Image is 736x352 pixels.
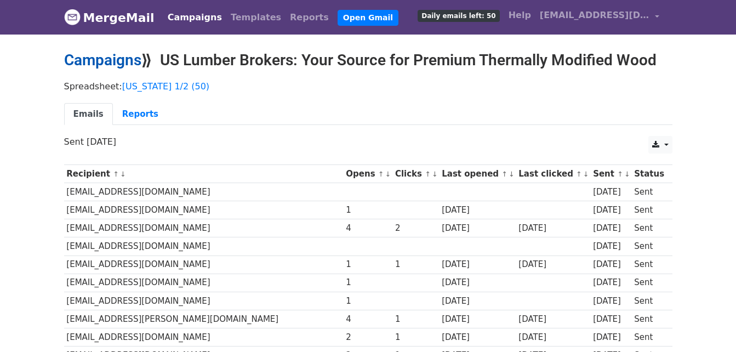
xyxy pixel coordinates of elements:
[593,258,629,271] div: [DATE]
[64,201,344,219] td: [EMAIL_ADDRESS][DOMAIN_NAME]
[378,170,384,178] a: ↑
[64,81,672,92] p: Spreadsheet:
[346,258,390,271] div: 1
[442,331,513,344] div: [DATE]
[346,222,390,235] div: 4
[593,331,629,344] div: [DATE]
[631,237,666,256] td: Sent
[631,201,666,219] td: Sent
[631,256,666,274] td: Sent
[395,313,437,326] div: 1
[509,170,515,178] a: ↓
[593,186,629,198] div: [DATE]
[631,328,666,346] td: Sent
[113,103,168,126] a: Reports
[346,276,390,289] div: 1
[338,10,398,26] a: Open Gmail
[442,222,513,235] div: [DATE]
[593,204,629,217] div: [DATE]
[163,7,226,29] a: Campaigns
[590,165,631,183] th: Sent
[439,165,516,183] th: Last opened
[631,274,666,292] td: Sent
[432,170,438,178] a: ↓
[385,170,391,178] a: ↓
[442,313,513,326] div: [DATE]
[113,170,119,178] a: ↑
[631,310,666,328] td: Sent
[64,310,344,328] td: [EMAIL_ADDRESS][PERSON_NAME][DOMAIN_NAME]
[442,295,513,308] div: [DATE]
[122,81,209,92] a: [US_STATE] 1/2 (50)
[442,204,513,217] div: [DATE]
[593,240,629,253] div: [DATE]
[395,258,437,271] div: 1
[518,222,587,235] div: [DATE]
[624,170,630,178] a: ↓
[64,292,344,310] td: [EMAIL_ADDRESS][DOMAIN_NAME]
[617,170,623,178] a: ↑
[392,165,439,183] th: Clicks
[518,313,587,326] div: [DATE]
[64,183,344,201] td: [EMAIL_ADDRESS][DOMAIN_NAME]
[64,6,155,29] a: MergeMail
[64,328,344,346] td: [EMAIL_ADDRESS][DOMAIN_NAME]
[681,299,736,352] iframe: Chat Widget
[593,276,629,289] div: [DATE]
[593,222,629,235] div: [DATE]
[631,219,666,237] td: Sent
[395,222,437,235] div: 2
[64,237,344,256] td: [EMAIL_ADDRESS][DOMAIN_NAME]
[593,313,629,326] div: [DATE]
[631,292,666,310] td: Sent
[504,4,535,26] a: Help
[442,258,513,271] div: [DATE]
[64,219,344,237] td: [EMAIL_ADDRESS][DOMAIN_NAME]
[64,9,81,25] img: MergeMail logo
[518,331,587,344] div: [DATE]
[535,4,664,30] a: [EMAIL_ADDRESS][DOMAIN_NAME]
[593,295,629,308] div: [DATE]
[395,331,437,344] div: 1
[518,258,587,271] div: [DATE]
[346,331,390,344] div: 2
[64,51,141,69] a: Campaigns
[631,183,666,201] td: Sent
[346,313,390,326] div: 4
[64,274,344,292] td: [EMAIL_ADDRESS][DOMAIN_NAME]
[425,170,431,178] a: ↑
[442,276,513,289] div: [DATE]
[540,9,649,22] span: [EMAIL_ADDRESS][DOMAIN_NAME]
[226,7,286,29] a: Templates
[286,7,333,29] a: Reports
[344,165,393,183] th: Opens
[64,256,344,274] td: [EMAIL_ADDRESS][DOMAIN_NAME]
[120,170,126,178] a: ↓
[64,136,672,147] p: Sent [DATE]
[516,165,591,183] th: Last clicked
[501,170,507,178] a: ↑
[631,165,666,183] th: Status
[64,103,113,126] a: Emails
[418,10,499,22] span: Daily emails left: 50
[576,170,582,178] a: ↑
[64,165,344,183] th: Recipient
[346,204,390,217] div: 1
[413,4,504,26] a: Daily emails left: 50
[346,295,390,308] div: 1
[64,51,672,70] h2: ⟫ US Lumber Brokers: Your Source for Premium Thermally Modified Wood
[583,170,589,178] a: ↓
